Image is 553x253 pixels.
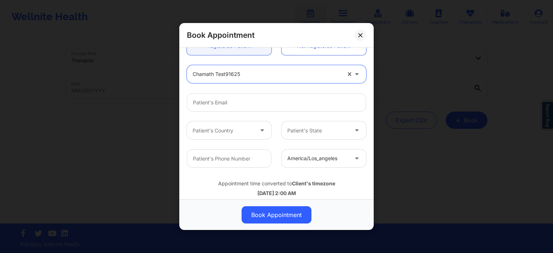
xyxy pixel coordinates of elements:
button: Book Appointment [242,206,311,223]
div: [DATE] 2:00 AM [187,190,366,197]
input: Patient's Email [187,93,366,112]
div: Appointment time converted to [187,180,366,187]
div: america/los_angeles [287,149,348,167]
b: Client's timezone [292,180,335,186]
input: Patient's Phone Number [187,149,271,168]
div: chamath test91625 [193,65,341,83]
h2: Book Appointment [187,30,255,40]
div: (GMT -7) [187,199,366,206]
